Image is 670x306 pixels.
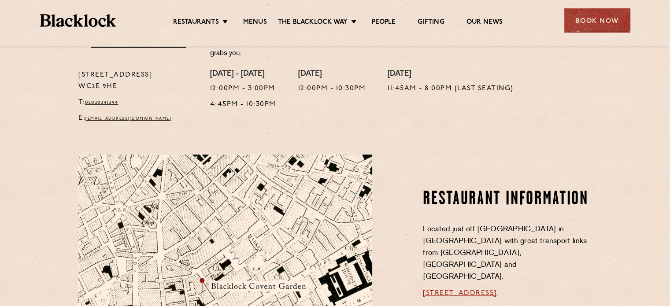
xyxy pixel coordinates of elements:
span: Located just off [GEOGRAPHIC_DATA] in [GEOGRAPHIC_DATA] with great transport links from [GEOGRAPH... [423,226,587,280]
a: Menus [243,18,267,28]
h4: [DATE] [388,70,514,79]
p: T: [78,97,197,108]
div: Book Now [564,8,630,33]
p: 4:45pm - 10:30pm [210,99,276,111]
p: [STREET_ADDRESS] WC2E 9HE [78,70,197,92]
img: BL_Textured_Logo-footer-cropped.svg [40,14,116,27]
h4: [DATE] - [DATE] [210,70,276,79]
a: [EMAIL_ADDRESS][DOMAIN_NAME] [85,117,171,121]
p: 12:00pm - 10:30pm [298,83,366,95]
a: 02030341394 [85,100,118,105]
a: People [372,18,396,28]
a: [STREET_ADDRESS] [423,290,497,297]
a: The Blacklock Way [278,18,348,28]
a: Restaurants [173,18,219,28]
p: E: [78,113,197,124]
h4: [DATE] [298,70,366,79]
p: 11:45am - 8:00pm (Last Seating) [388,83,514,95]
a: Gifting [418,18,444,28]
h2: Restaurant information [423,188,592,210]
p: 12:00pm - 3:00pm [210,83,276,95]
a: Our News [466,18,503,28]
